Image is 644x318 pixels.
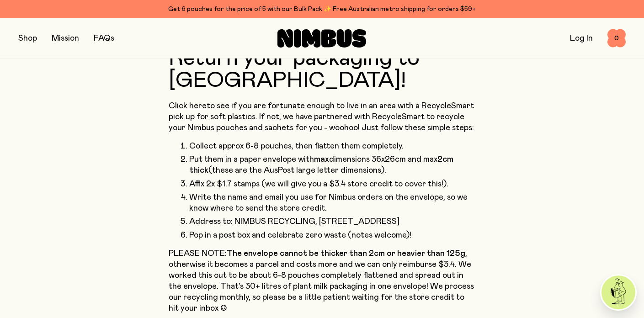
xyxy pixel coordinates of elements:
[314,155,329,164] strong: max
[570,34,593,42] a: Log In
[189,179,476,190] li: Affix 2x $1.7 stamps (we will give you a $3.4 store credit to cover this!).
[607,29,626,48] button: 0
[169,102,207,110] a: Click here
[169,27,476,91] h2: Return your packaging to [GEOGRAPHIC_DATA]!
[189,154,476,176] li: Put them in a paper envelope with dimensions 36x26cm and max (these are the AusPost large letter ...
[189,192,476,214] li: Write the name and email you use for Nimbus orders on the envelope, so we know where to send the ...
[169,248,476,314] p: PLEASE NOTE: , otherwise it becomes a parcel and costs more and we can only reimburse $3.4. We wo...
[189,230,476,241] li: Pop in a post box and celebrate zero waste (notes welcome)!
[18,4,626,15] div: Get 6 pouches for the price of 5 with our Bulk Pack ✨ Free Australian metro shipping for orders $59+
[52,34,79,42] a: Mission
[189,216,476,227] li: Address to: NIMBUS RECYCLING, [STREET_ADDRESS]
[94,34,114,42] a: FAQs
[601,276,635,309] img: agent
[169,101,476,133] p: to see if you are fortunate enough to live in an area with a RecycleSmart pick up for soft plasti...
[227,249,465,258] strong: The envelope cannot be thicker than 2cm or heavier than 125g
[189,141,476,152] li: Collect approx 6-8 pouches, then flatten them completely.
